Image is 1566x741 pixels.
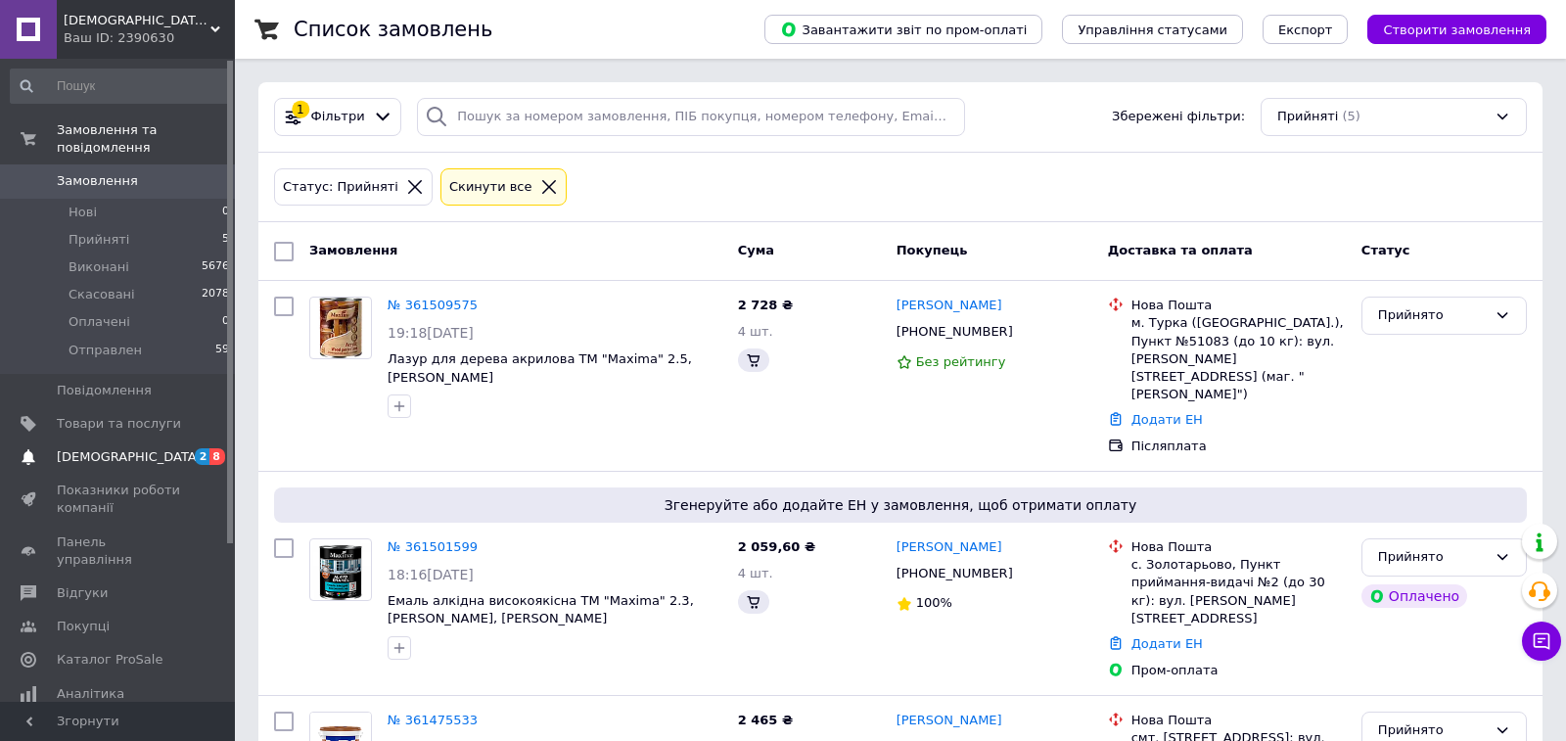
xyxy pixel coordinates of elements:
[69,204,97,221] span: Нові
[309,243,397,257] span: Замовлення
[388,593,694,626] a: Емаль алкідна високоякісна TM "Maxima" 2.3, [PERSON_NAME], [PERSON_NAME]
[57,482,181,517] span: Показники роботи компанії
[780,21,1027,38] span: Завантажити звіт по пром-оплаті
[310,298,371,358] img: Фото товару
[64,12,210,29] span: Будмаркет "Ваш Дім"
[1361,243,1410,257] span: Статус
[738,539,815,554] span: 2 059,60 ₴
[738,243,774,257] span: Cума
[195,448,210,465] span: 2
[69,231,129,249] span: Прийняті
[311,108,365,126] span: Фільтри
[64,29,235,47] div: Ваш ID: 2390630
[57,382,152,399] span: Повідомлення
[222,313,229,331] span: 0
[738,713,793,727] span: 2 465 ₴
[1367,15,1546,44] button: Створити замовлення
[916,354,1006,369] span: Без рейтингу
[209,448,225,465] span: 8
[215,342,229,359] span: 59
[1378,547,1487,568] div: Прийнято
[309,297,372,359] a: Фото товару
[294,18,492,41] h1: Список замовлень
[57,651,162,669] span: Каталог ProSale
[69,258,129,276] span: Виконані
[1131,662,1346,679] div: Пром-оплата
[57,172,138,190] span: Замовлення
[897,566,1013,580] span: [PHONE_NUMBER]
[1131,636,1203,651] a: Додати ЕН
[388,539,478,554] a: № 361501599
[222,231,229,249] span: 5
[388,298,478,312] a: № 361509575
[69,342,142,359] span: Отправлен
[1078,23,1227,37] span: Управління статусами
[69,313,130,331] span: Оплачені
[202,258,229,276] span: 5676
[897,243,968,257] span: Покупець
[57,685,124,703] span: Аналітика
[1108,243,1253,257] span: Доставка та оплата
[1131,556,1346,627] div: с. Золотарьово, Пункт приймання-видачі №2 (до 30 кг): вул. [PERSON_NAME][STREET_ADDRESS]
[310,539,371,600] img: Фото товару
[1131,538,1346,556] div: Нова Пошта
[388,325,474,341] span: 19:18[DATE]
[1263,15,1349,44] button: Експорт
[57,121,235,157] span: Замовлення та повідомлення
[1277,108,1338,126] span: Прийняті
[1062,15,1243,44] button: Управління статусами
[57,533,181,569] span: Панель управління
[897,297,1002,315] a: [PERSON_NAME]
[1378,305,1487,326] div: Прийнято
[738,298,793,312] span: 2 728 ₴
[1278,23,1333,37] span: Експорт
[10,69,231,104] input: Пошук
[388,351,692,385] a: Лазур для дерева акрилова TM "Maxima" 2.5, [PERSON_NAME]
[445,177,536,198] div: Cкинути все
[388,567,474,582] span: 18:16[DATE]
[69,286,135,303] span: Скасовані
[1342,109,1359,123] span: (5)
[764,15,1042,44] button: Завантажити звіт по пром-оплаті
[57,415,181,433] span: Товари та послуги
[1112,108,1245,126] span: Збережені фільтри:
[57,584,108,602] span: Відгуки
[309,538,372,601] a: Фото товару
[1131,297,1346,314] div: Нова Пошта
[1383,23,1531,37] span: Створити замовлення
[1131,412,1203,427] a: Додати ЕН
[897,538,1002,557] a: [PERSON_NAME]
[1131,712,1346,729] div: Нова Пошта
[1131,314,1346,403] div: м. Турка ([GEOGRAPHIC_DATA].), Пункт №51083 (до 10 кг): вул. [PERSON_NAME][STREET_ADDRESS] (маг. ...
[897,324,1013,339] span: [PHONE_NUMBER]
[417,98,965,136] input: Пошук за номером замовлення, ПІБ покупця, номером телефону, Email, номером накладної
[202,286,229,303] span: 2078
[897,712,1002,730] a: [PERSON_NAME]
[916,595,952,610] span: 100%
[1522,622,1561,661] button: Чат з покупцем
[292,101,309,118] div: 1
[738,324,773,339] span: 4 шт.
[222,204,229,221] span: 0
[282,495,1519,515] span: Згенеруйте або додайте ЕН у замовлення, щоб отримати оплату
[279,177,402,198] div: Статус: Прийняті
[1361,584,1467,608] div: Оплачено
[57,618,110,635] span: Покупці
[1131,438,1346,455] div: Післяплата
[1348,22,1546,36] a: Створити замовлення
[1378,720,1487,741] div: Прийнято
[57,448,202,466] span: [DEMOGRAPHIC_DATA]
[738,566,773,580] span: 4 шт.
[388,713,478,727] a: № 361475533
